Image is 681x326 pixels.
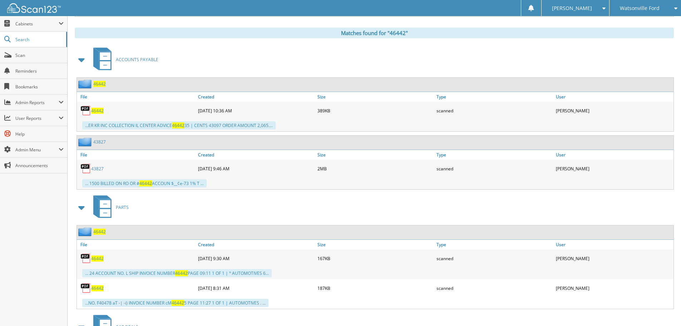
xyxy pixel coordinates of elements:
a: File [77,240,196,249]
iframe: Chat Widget [645,292,681,326]
img: PDF.png [80,163,91,174]
a: 43827 [91,166,104,172]
span: PARTS [116,204,129,210]
span: Admin Reports [15,99,59,106]
span: 46442 [175,270,188,276]
div: 2MB [316,161,435,176]
a: Created [196,92,316,102]
div: [DATE] 8:31 AM [196,281,316,295]
div: scanned [435,103,554,118]
a: PARTS [89,193,129,222]
div: [PERSON_NAME] [554,281,673,295]
div: ...NO. F40478 aT -| -i) INVOICE NUMBER cM 5 PAGE 11:27 1 OF 1 | AUTOMOTIVES . ... [82,299,268,307]
a: 46442 [91,256,104,262]
img: PDF.png [80,253,91,264]
div: [PERSON_NAME] [554,103,673,118]
div: ... 1500 BILLED ON RO OR # ACCOUN $__¢e-73 1% T ... [82,179,207,188]
a: Size [316,150,435,160]
img: PDF.png [80,283,91,293]
img: PDF.png [80,105,91,116]
div: [DATE] 9:30 AM [196,251,316,266]
div: 389KB [316,103,435,118]
span: ACCOUNTS PAYABLE [116,57,158,63]
div: scanned [435,161,554,176]
span: Announcements [15,162,64,169]
a: 46442 [93,229,106,235]
a: ACCOUNTS PAYABLE [89,45,158,74]
span: Search [15,37,63,43]
span: Admin Menu [15,147,59,153]
a: Type [435,150,554,160]
span: Reminders [15,68,64,74]
a: 43827 [93,139,106,145]
div: 187KB [316,281,435,295]
a: User [554,150,673,160]
span: 46442 [172,122,184,128]
div: [PERSON_NAME] [554,161,673,176]
a: Created [196,150,316,160]
div: scanned [435,251,554,266]
img: folder2.png [78,227,93,236]
span: Watsonville Ford [620,6,660,10]
div: [PERSON_NAME] [554,251,673,266]
a: Size [316,92,435,102]
a: 46442 [91,108,104,114]
a: User [554,92,673,102]
a: File [77,150,196,160]
span: [PERSON_NAME] [552,6,592,10]
div: [DATE] 9:46 AM [196,161,316,176]
span: User Reports [15,115,59,121]
a: 46442 [93,81,106,87]
span: Help [15,131,64,137]
span: Scan [15,52,64,58]
img: folder2.png [78,79,93,88]
img: scan123-logo-white.svg [7,3,61,13]
span: 46442 [139,180,152,186]
a: Type [435,92,554,102]
div: 167KB [316,251,435,266]
div: ...ER KR INC COLLECTION IL CENTER ADVICE 35 | CENTS 43097 ORDER AMOUNT 2,065.... [82,121,276,130]
div: [DATE] 10:36 AM [196,103,316,118]
img: folder2.png [78,137,93,146]
a: 46442 [91,285,104,291]
a: Created [196,240,316,249]
span: Cabinets [15,21,59,27]
span: 46442 [172,300,184,306]
div: scanned [435,281,554,295]
div: Matches found for "46442" [75,28,674,38]
div: ... 24 ACCOUNT NO. L SHIP INVOICE NUMBER PAGE 09:11 1 OF 1 | ° AUTOMOTIVES 6... [82,269,272,277]
a: Size [316,240,435,249]
a: User [554,240,673,249]
span: Bookmarks [15,84,64,90]
a: Type [435,240,554,249]
a: File [77,92,196,102]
